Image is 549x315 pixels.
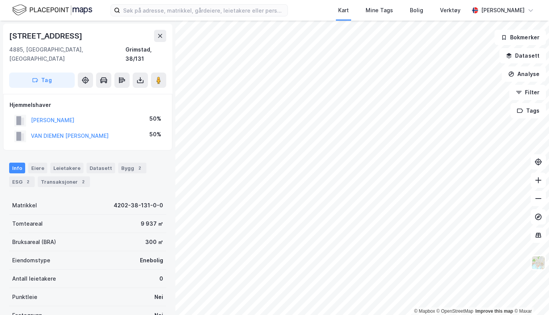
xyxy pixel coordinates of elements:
div: 2 [79,178,87,186]
img: Z [531,255,546,270]
button: Tag [9,73,75,88]
div: 2 [24,178,32,186]
div: Grimstad, 38/131 [125,45,166,63]
div: Transaksjoner [38,176,90,187]
img: logo.f888ab2527a4732fd821a326f86c7f29.svg [12,3,92,17]
div: Kart [338,6,349,15]
div: Verktøy [440,6,461,15]
div: Info [9,163,25,173]
button: Tags [510,103,546,118]
div: Eiere [28,163,47,173]
iframe: Chat Widget [511,278,549,315]
div: Bolig [410,6,423,15]
button: Filter [509,85,546,100]
div: Datasett [87,163,115,173]
div: 50% [149,130,161,139]
button: Bokmerker [494,30,546,45]
div: Nei [154,292,163,302]
div: Leietakere [50,163,83,173]
div: Hjemmelshaver [10,100,166,110]
div: 0 [159,274,163,283]
div: 4885, [GEOGRAPHIC_DATA], [GEOGRAPHIC_DATA] [9,45,125,63]
div: Tomteareal [12,219,43,228]
div: Enebolig [140,256,163,265]
div: [PERSON_NAME] [481,6,525,15]
div: 2 [136,164,143,172]
a: Mapbox [414,309,435,314]
input: Søk på adresse, matrikkel, gårdeiere, leietakere eller personer [120,5,287,16]
div: [STREET_ADDRESS] [9,30,84,42]
div: Matrikkel [12,201,37,210]
div: 50% [149,114,161,123]
div: Punktleie [12,292,37,302]
div: Eiendomstype [12,256,50,265]
a: OpenStreetMap [437,309,474,314]
a: Improve this map [475,309,513,314]
div: 4202-38-131-0-0 [114,201,163,210]
div: Bruksareal (BRA) [12,237,56,247]
div: 300 ㎡ [145,237,163,247]
div: Kontrollprogram for chat [511,278,549,315]
div: Bygg [118,163,146,173]
button: Datasett [499,48,546,63]
div: Mine Tags [366,6,393,15]
div: 9 937 ㎡ [141,219,163,228]
div: ESG [9,176,35,187]
button: Analyse [502,66,546,82]
div: Antall leietakere [12,274,56,283]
